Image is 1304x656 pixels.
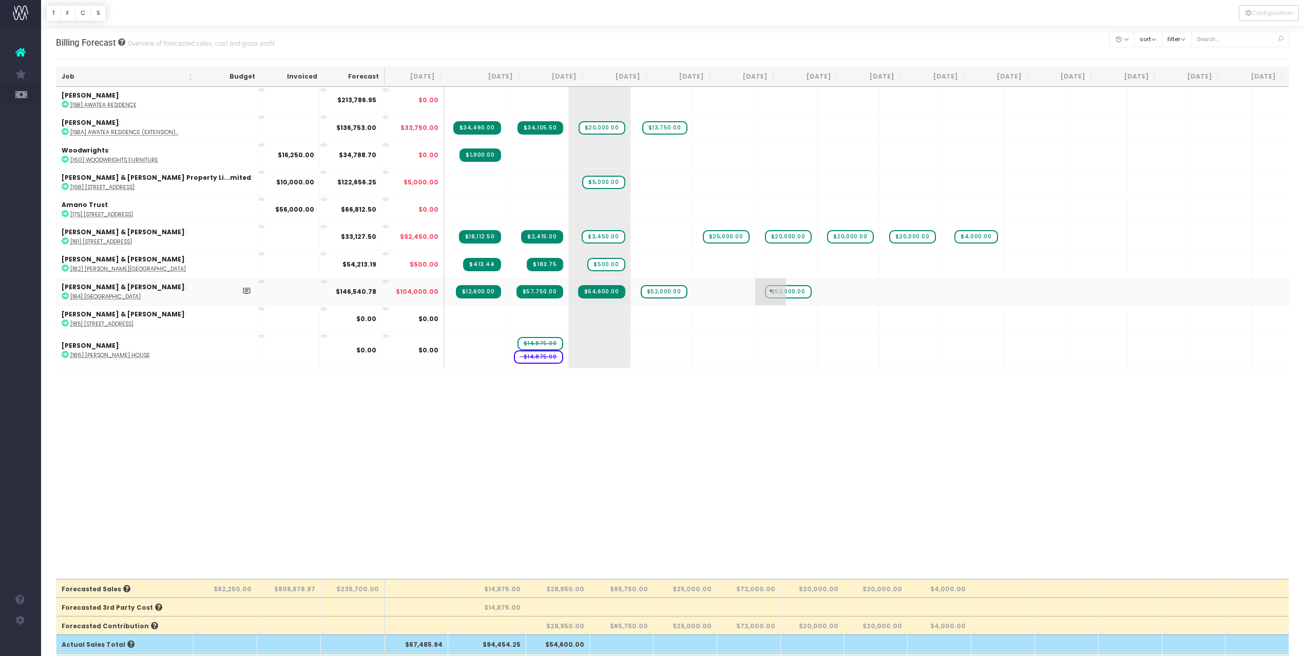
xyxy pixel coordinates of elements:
th: Actual Sales Total [56,634,194,653]
th: Jun 26: activate to sort column ascending [1099,67,1162,87]
th: May 26: activate to sort column ascending [1035,67,1099,87]
th: Apr 26: activate to sort column ascending [971,67,1035,87]
th: $235,700.00 [321,579,385,597]
abbr: [181] 22 Tawariki Street [70,238,132,246]
strong: $213,786.95 [337,96,376,104]
th: $72,000.00 [717,579,781,597]
strong: [PERSON_NAME] [62,91,119,100]
span: Streamtime Invoice: INV-555 – [184] Hawkes Bay House [456,285,501,298]
span: wayahead Sales Forecast Item [765,285,812,298]
td: : [56,305,258,332]
th: $65,750.00 [590,616,654,634]
span: wayahead Sales Forecast Item [765,230,812,243]
img: images/default_profile_image.png [13,635,28,651]
th: $20,000.00 [844,579,908,597]
th: $14,875.00 [448,597,526,616]
span: Streamtime Invoice: INV-563 – [181] 22 Tawariki Street [521,230,563,243]
th: Feb 26: activate to sort column ascending [845,67,908,87]
abbr: [158] Awatea Residence [70,101,137,109]
th: Job: activate to sort column ascending [56,67,198,87]
td: : [56,250,258,277]
th: Jul 26: activate to sort column ascending [1162,67,1226,87]
button: S [90,5,106,21]
strong: [PERSON_NAME] & [PERSON_NAME] [62,283,185,291]
button: T [46,5,61,21]
th: $25,000.00 [654,579,717,597]
abbr: [184] Hawkes Bay House [70,293,141,301]
span: Streamtime Invoice: INV-564 – [182] McGregor House [527,258,563,271]
td: : [56,114,258,141]
td: : [56,168,258,196]
span: Streamtime Invoice: INV-560 – [184] Hawkes Bay House [516,285,563,298]
strong: $0.00 [356,346,376,354]
strong: [PERSON_NAME] [62,118,119,127]
span: $33,750.00 [400,123,438,133]
span: wayahead Sales Forecast Item [889,230,936,243]
td: : [56,196,258,223]
span: Billing Forecast [56,38,116,48]
td: : [56,278,258,305]
span: wayahead Sales Forecast Item [703,230,750,243]
th: Forecasted Contribution [56,616,194,634]
strong: $34,788.70 [339,151,376,159]
th: Oct 25: activate to sort column ascending [590,67,654,87]
span: Streamtime Invoice: INV-562 – [158A] Awatea Residence (Extension) [517,121,563,135]
strong: $56,000.00 [275,205,314,214]
strong: $54,213.19 [342,260,376,269]
td: : [56,87,258,114]
span: wayahead Sales Forecast Item [579,121,625,135]
strong: [PERSON_NAME] & [PERSON_NAME] [62,255,185,264]
th: Budget [198,67,260,87]
th: Dec 25: activate to sort column ascending [717,67,781,87]
th: Forecast [322,67,385,87]
th: Nov 25: activate to sort column ascending [654,67,717,87]
span: wayahead Sales Forecast Item [642,121,687,135]
th: $25,000.00 [654,616,717,634]
span: Streamtime Invoice: INV-558 – [181] 22 Tawariki Street [459,230,501,243]
th: $65,750.00 [590,579,654,597]
span: Streamtime Invoice: INV-559 – [182] McGregor House [463,258,501,271]
span: wayahead Sales Forecast Item [954,230,998,243]
th: $28,950.00 [526,579,590,597]
th: $72,000.00 [717,616,781,634]
strong: $136,753.00 [336,123,376,132]
button: filter [1162,31,1192,47]
th: $54,600.00 [526,634,590,653]
strong: Woodwrights [62,146,108,155]
button: C [75,5,91,21]
span: wayahead Sales Forecast Item [582,176,625,189]
td: : [56,223,258,250]
span: $0.00 [418,151,438,160]
th: Sep 25: activate to sort column ascending [526,67,590,87]
span: wayahead Sales Forecast Item [582,230,625,243]
td: : [56,141,258,168]
span: $0.00 [418,205,438,214]
th: $82,250.00 [194,579,257,597]
abbr: [186] Tara Iti House [70,351,150,359]
button: Configuration [1239,5,1299,21]
strong: $33,127.50 [341,232,376,241]
th: $808,678.87 [257,579,321,597]
th: Jul 25: activate to sort column ascending [385,67,449,87]
th: Mar 26: activate to sort column ascending [908,67,971,87]
th: Invoiced [260,67,322,87]
strong: $66,812.50 [341,205,376,214]
abbr: [185] 130 The Esplanade [70,320,133,328]
span: $0.00 [418,346,438,355]
abbr: [168] 367 Remuera Road [70,183,135,191]
abbr: [160] Woodwrights Furniture [70,156,158,164]
strong: [PERSON_NAME] & [PERSON_NAME] [62,228,185,236]
small: Overview of forecasted sales, cost and gross profit [125,38,275,48]
span: $0.00 [418,314,438,324]
th: $67,485.94 [385,634,449,653]
abbr: [158A] Awatea Residence (Extension) [70,128,179,136]
th: Forecasted 3rd Party Cost [56,597,194,616]
th: Aug 25: activate to sort column ascending [448,67,526,87]
div: Vertical button group [46,5,106,21]
th: $20,000.00 [844,616,908,634]
div: Vertical button group [1239,5,1299,21]
th: $28,950.00 [526,616,590,634]
span: $92,450.00 [400,232,438,241]
th: Jan 26: activate to sort column ascending [781,67,845,87]
th: $20,000.00 [781,579,845,597]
